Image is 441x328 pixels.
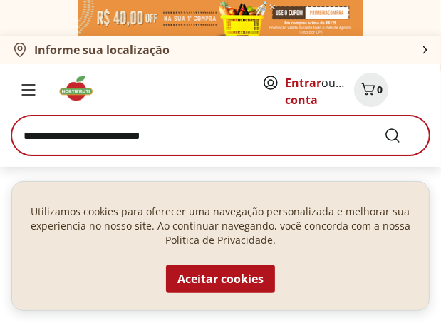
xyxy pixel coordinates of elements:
button: Carrinho [354,73,388,107]
span: ou [285,74,348,108]
a: Entrar [285,75,321,91]
img: Hortifruti [57,74,105,103]
b: Informe sua localização [34,42,170,58]
span: 0 [377,83,383,96]
p: Utilizamos cookies para oferecer uma navegação personalizada e melhorar sua experiencia no nosso ... [29,205,412,247]
input: search [11,116,430,155]
button: Menu [11,73,46,107]
button: Aceitar cookies [166,265,275,293]
button: Submit Search [384,127,418,144]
